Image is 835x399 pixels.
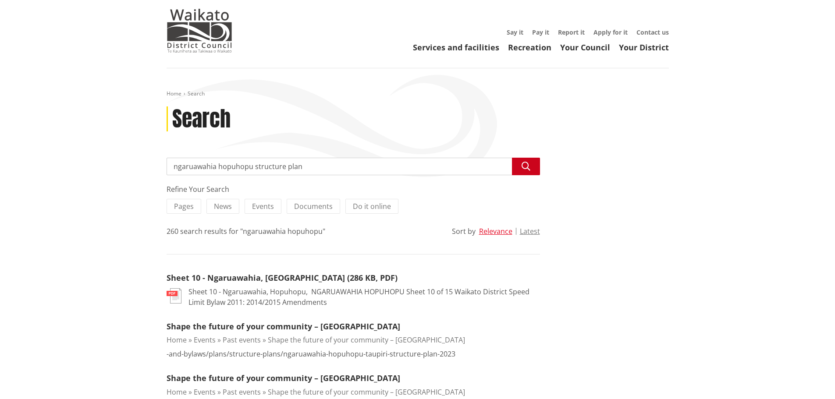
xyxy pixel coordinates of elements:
a: Contact us [636,28,669,36]
a: Shape the future of your community – [GEOGRAPHIC_DATA] [268,335,465,345]
span: Pages [174,201,194,211]
p: Sheet 10 - Ngaruawahia, Hopuhopu, ﻿ NGARUAWAHIA HOPUHOPU Sheet 10 of 15 Waikato District Speed Li... [188,286,540,307]
a: Services and facilities [413,42,499,53]
div: 260 search results for "ngaruawahia hopuhopu" [167,226,325,237]
img: Waikato District Council - Te Kaunihera aa Takiwaa o Waikato [167,9,232,53]
p: -and-bylaws/plans/structure-plans/ngaruawahia-hopuhopu-taupiri-structure-plan-2023 [167,349,455,359]
div: Refine Your Search [167,184,540,194]
a: Events [194,335,216,345]
span: Events [252,201,274,211]
button: Latest [520,227,540,235]
a: Shape the future of your community – [GEOGRAPHIC_DATA] [167,321,400,332]
a: Past events [223,335,261,345]
a: Events [194,387,216,397]
nav: breadcrumb [167,90,669,98]
iframe: Messenger Launcher [795,362,826,394]
a: Report it [558,28,585,36]
a: Your District [619,42,669,53]
span: Search [188,90,205,97]
a: Apply for it [593,28,628,36]
a: Say it [507,28,523,36]
a: Recreation [508,42,551,53]
a: Home [167,90,181,97]
a: Your Council [560,42,610,53]
span: News [214,201,232,211]
a: Home [167,387,187,397]
a: Shape the future of your community – [GEOGRAPHIC_DATA] [268,387,465,397]
a: Home [167,335,187,345]
a: Shape the future of your community – [GEOGRAPHIC_DATA] [167,373,400,383]
a: Pay it [532,28,549,36]
input: Search input [167,158,540,175]
span: Do it online [353,201,391,211]
h1: Search [172,106,231,132]
span: Documents [294,201,333,211]
a: Past events [223,387,261,397]
a: Sheet 10 - Ngaruawahia, [GEOGRAPHIC_DATA] (286 KB, PDF) [167,272,398,283]
img: document-pdf.svg [167,288,181,304]
div: Sort by [452,226,476,237]
button: Relevance [479,227,512,235]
